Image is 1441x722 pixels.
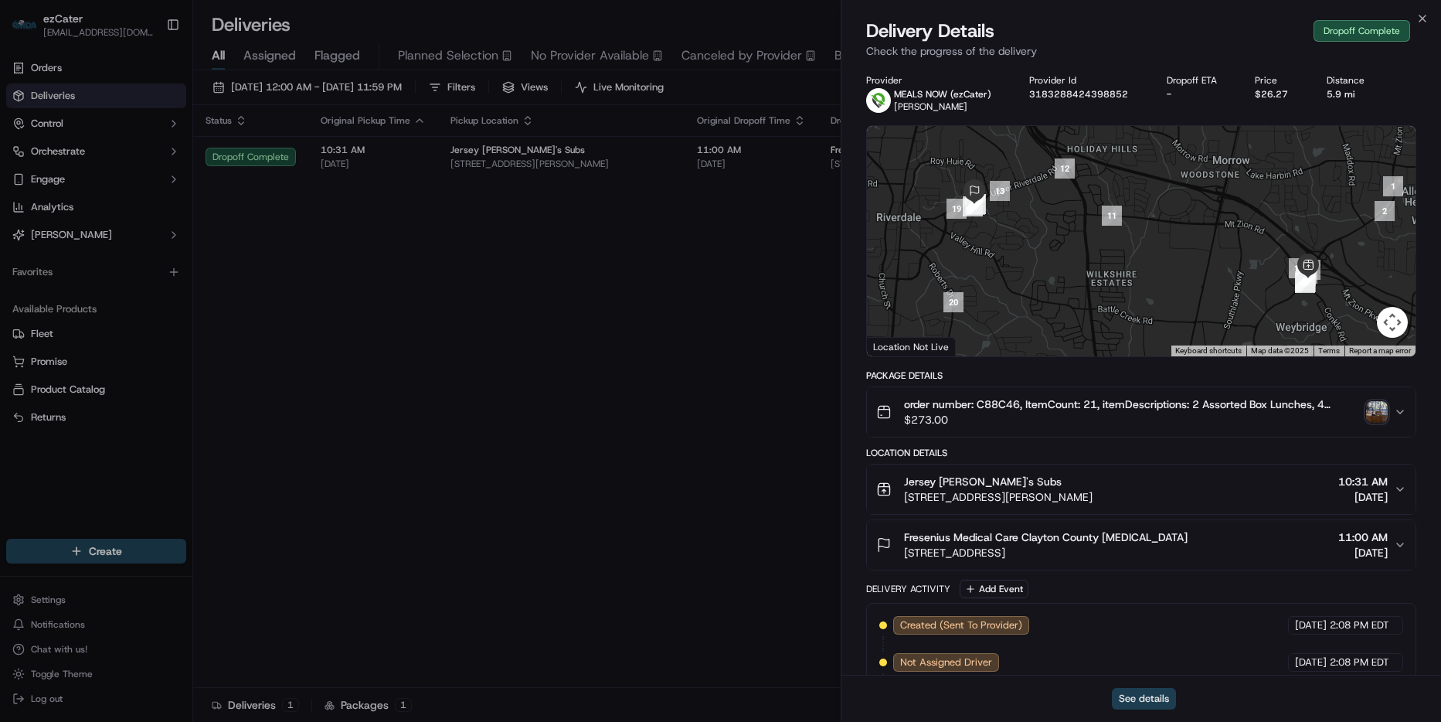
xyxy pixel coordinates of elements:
div: 5.9 mi [1327,88,1378,100]
span: [STREET_ADDRESS][PERSON_NAME] [904,489,1093,505]
div: 19 [947,199,967,219]
div: Price [1255,74,1302,87]
div: 13 [990,181,1010,201]
div: 18 [963,196,983,216]
p: Check the progress of the delivery [866,43,1416,59]
p: Welcome 👋 [15,62,281,87]
span: [STREET_ADDRESS] [904,545,1188,560]
img: photo_proof_of_pickup image [1366,401,1388,423]
div: Provider [866,74,1005,87]
div: - [1167,88,1231,100]
div: We're available if you need us! [53,163,195,175]
div: 12 [1055,158,1075,179]
a: 📗Knowledge Base [9,218,124,246]
a: Open this area in Google Maps (opens a new window) [871,336,922,356]
div: 2 [1375,201,1395,221]
span: Fresenius Medical Care Clayton County [MEDICAL_DATA] [904,530,1188,545]
div: 📗 [15,226,28,238]
button: Jersey [PERSON_NAME]'s Subs[STREET_ADDRESS][PERSON_NAME]10:31 AM[DATE] [867,465,1416,514]
div: 11 [1102,206,1122,226]
button: Keyboard shortcuts [1175,346,1242,356]
button: order number: C88C46, ItemCount: 21, itemDescriptions: 2 Assorted Box Lunches, 4 Assorted Box Lun... [867,387,1416,437]
button: 3183288424398852 [1029,88,1128,100]
span: Delivery Details [866,19,994,43]
span: 2:08 PM EDT [1330,618,1389,632]
p: MEALS NOW (ezCater) [894,88,991,100]
div: 15 [966,194,986,214]
span: order number: C88C46, ItemCount: 21, itemDescriptions: 2 Assorted Box Lunches, 4 Assorted Box Lun... [904,397,1360,412]
div: Start new chat [53,148,253,163]
span: [DATE] [1338,489,1388,505]
div: 16 [965,195,985,215]
span: $273.00 [904,412,1360,427]
div: Dropoff ETA [1167,74,1231,87]
span: API Documentation [146,224,248,240]
button: Map camera controls [1377,307,1408,338]
div: Delivery Activity [866,583,950,595]
div: Package Details [866,370,1416,382]
span: [DATE] [1338,545,1388,560]
span: [PERSON_NAME] [894,100,967,113]
div: 10 [1289,258,1309,278]
img: Google [871,336,922,356]
span: 11:00 AM [1338,530,1388,545]
span: [DATE] [1295,656,1327,669]
img: Nash [15,15,46,46]
span: Knowledge Base [31,224,118,240]
span: Not Assigned Driver [900,656,992,669]
div: 9 [1295,271,1315,291]
div: 💻 [131,226,143,238]
div: Location Not Live [867,337,956,356]
a: Report a map error [1349,346,1411,355]
button: Fresenius Medical Care Clayton County [MEDICAL_DATA][STREET_ADDRESS]11:00 AM[DATE] [867,520,1416,570]
div: Distance [1327,74,1378,87]
span: Jersey [PERSON_NAME]'s Subs [904,474,1062,489]
div: 6 [1296,272,1316,292]
div: 1 [1383,176,1403,196]
button: See details [1112,688,1176,710]
img: 1736555255976-a54dd68f-1ca7-489b-9aae-adbdc363a1c4 [15,148,43,175]
div: 20 [943,292,963,312]
button: Add Event [960,580,1028,598]
span: 2:08 PM EDT [1330,656,1389,669]
button: Start new chat [263,152,281,171]
span: Map data ©2025 [1251,346,1309,355]
span: Created (Sent To Provider) [900,618,1022,632]
div: Location Details [866,447,1416,459]
a: Terms (opens in new tab) [1318,346,1340,355]
div: $26.27 [1255,88,1302,100]
a: Powered byPylon [109,261,187,274]
a: 💻API Documentation [124,218,254,246]
span: Pylon [154,262,187,274]
img: melas_now_logo.png [866,88,891,113]
input: Got a question? Start typing here... [40,100,278,116]
span: [DATE] [1295,618,1327,632]
span: 10:31 AM [1338,474,1388,489]
div: Provider Id [1029,74,1142,87]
